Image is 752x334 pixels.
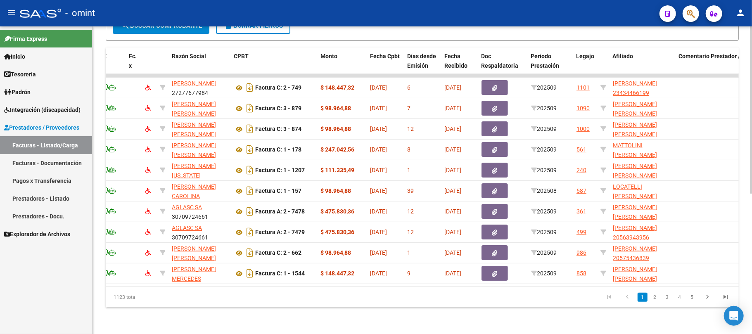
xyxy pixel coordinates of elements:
div: 1090 [576,104,590,113]
strong: Factura A: 2 - 7479 [255,229,305,236]
span: CPBT [234,53,249,59]
datatable-header-cell: Monto [317,47,367,84]
span: 7 [407,105,410,111]
span: 1 [407,167,410,173]
span: 202509 [531,126,557,132]
span: [PERSON_NAME] [172,80,216,87]
span: Legajo [576,53,595,59]
i: Descargar documento [244,225,255,239]
span: 202508 [531,187,557,194]
div: 1101 [576,83,590,92]
datatable-header-cell: Afiliado [610,47,676,84]
div: 27163218696 [172,99,227,117]
strong: Factura C: 1 - 178 [255,147,301,153]
strong: $ 98.964,88 [320,126,351,132]
strong: Factura C: 1 - 1544 [255,270,305,277]
a: go to first page [601,293,617,302]
div: 23237717864 [172,161,227,179]
span: Monto [320,53,337,59]
strong: $ 98.964,88 [320,105,351,111]
strong: Factura A: 2 - 7478 [255,208,305,215]
li: page 5 [686,290,698,304]
div: 361 [576,207,586,216]
span: Fecha Cpbt [370,53,400,59]
span: Explorador de Archivos [4,230,70,239]
span: [PERSON_NAME] 20575436839 [613,245,657,261]
li: page 2 [649,290,661,304]
span: Padrón [4,88,31,97]
span: LOCATELLI [PERSON_NAME] 20565566238 [613,183,657,209]
span: [PERSON_NAME] [PERSON_NAME] 20534488298 [613,204,657,230]
span: 12 [407,229,414,235]
mat-icon: person [735,8,745,18]
div: 27277677984 [172,79,227,96]
i: Descargar documento [244,81,255,94]
mat-icon: menu [7,8,17,18]
span: [DATE] [444,187,461,194]
li: page 4 [674,290,686,304]
span: [DATE] [444,84,461,91]
span: [PERSON_NAME] [PERSON_NAME] 27582032446 [613,163,657,188]
a: 3 [662,293,672,302]
span: 202509 [531,146,557,153]
span: 202509 [531,167,557,173]
div: 986 [576,248,586,258]
span: 12 [407,126,414,132]
span: [DATE] [370,229,387,235]
span: [DATE] [444,146,461,153]
a: 4 [675,293,685,302]
span: [DATE] [370,84,387,91]
div: 27412639443 [172,182,227,199]
strong: Factura C: 1 - 1207 [255,167,305,174]
strong: Factura C: 3 - 874 [255,126,301,133]
span: 39 [407,187,414,194]
span: [PERSON_NAME] [PERSON_NAME] [172,142,216,158]
div: 240 [576,166,586,175]
i: Descargar documento [244,184,255,197]
datatable-header-cell: Legajo [573,47,597,84]
i: Descargar documento [244,122,255,135]
a: 2 [650,293,660,302]
i: Descargar documento [244,163,255,177]
span: [PERSON_NAME] [PERSON_NAME] 20499827866 [613,101,657,126]
div: 858 [576,269,586,278]
datatable-header-cell: Período Prestación [528,47,573,84]
span: [DATE] [444,229,461,235]
span: [DATE] [370,105,387,111]
span: 12 [407,208,414,215]
div: 1000 [576,124,590,134]
span: CAE [96,53,107,59]
div: Open Intercom Messenger [724,306,744,326]
datatable-header-cell: Razón Social [168,47,230,84]
datatable-header-cell: Días desde Emisión [404,47,441,84]
datatable-header-cell: CAE [93,47,126,84]
span: Buscar Comprobante [120,22,202,29]
span: [PERSON_NAME] 23434466199 [613,80,657,96]
strong: Factura C: 2 - 749 [255,85,301,91]
span: [DATE] [444,105,461,111]
a: 1 [638,293,648,302]
span: Integración (discapacidad) [4,105,81,114]
span: [PERSON_NAME] 20563943956 [613,225,657,241]
i: Descargar documento [244,246,255,259]
span: Fc. x [129,53,137,69]
span: Prestadores / Proveedores [4,123,79,132]
div: 23376343944 [172,265,227,282]
strong: $ 98.964,88 [320,249,351,256]
span: 202509 [531,249,557,256]
li: page 1 [636,290,649,304]
span: [DATE] [444,249,461,256]
span: 1 [407,249,410,256]
a: go to last page [718,293,733,302]
strong: $ 98.964,88 [320,187,351,194]
span: AGLASC SA [172,225,202,231]
div: 27337755645 [172,244,227,261]
i: Descargar documento [244,102,255,115]
strong: $ 148.447,32 [320,270,354,277]
strong: Factura C: 3 - 879 [255,105,301,112]
span: Período Prestación [531,53,560,69]
span: [PERSON_NAME] [PERSON_NAME] [172,101,216,117]
span: [DATE] [370,126,387,132]
span: 6 [407,84,410,91]
span: [PERSON_NAME] MERCEDES [172,266,216,282]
